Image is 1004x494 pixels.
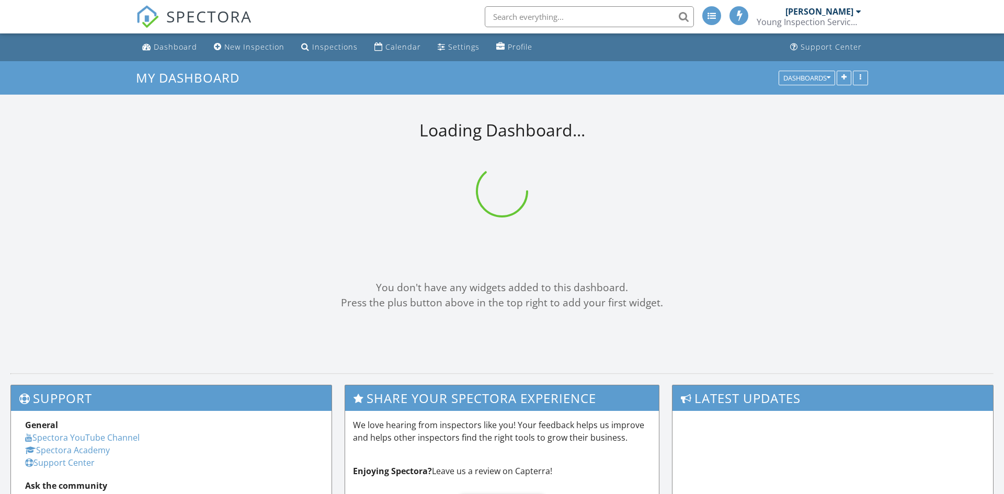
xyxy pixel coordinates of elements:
[312,42,358,52] div: Inspections
[210,38,289,57] a: New Inspection
[25,457,95,468] a: Support Center
[224,42,284,52] div: New Inspection
[785,6,853,17] div: [PERSON_NAME]
[672,385,993,411] h3: Latest Updates
[11,385,332,411] h3: Support
[370,38,425,57] a: Calendar
[801,42,862,52] div: Support Center
[757,17,861,27] div: Young Inspection Services Ltd
[138,38,201,57] a: Dashboard
[508,42,532,52] div: Profile
[783,74,830,82] div: Dashboards
[25,479,317,492] div: Ask the community
[786,38,866,57] a: Support Center
[136,5,159,28] img: The Best Home Inspection Software - Spectora
[353,419,652,444] p: We love hearing from inspectors like you! Your feedback helps us improve and helps other inspecto...
[297,38,362,57] a: Inspections
[492,38,537,57] a: Profile
[136,69,248,86] a: My Dashboard
[779,71,835,85] button: Dashboards
[485,6,694,27] input: Search everything...
[385,42,421,52] div: Calendar
[166,5,252,27] span: SPECTORA
[154,42,197,52] div: Dashboard
[353,465,652,477] p: Leave us a review on Capterra!
[136,14,252,36] a: SPECTORA
[433,38,484,57] a: Settings
[10,295,994,311] div: Press the plus button above in the top right to add your first widget.
[10,280,994,295] div: You don't have any widgets added to this dashboard.
[25,432,140,443] a: Spectora YouTube Channel
[353,465,432,477] strong: Enjoying Spectora?
[345,385,659,411] h3: Share Your Spectora Experience
[448,42,480,52] div: Settings
[25,419,58,431] strong: General
[25,444,110,456] a: Spectora Academy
